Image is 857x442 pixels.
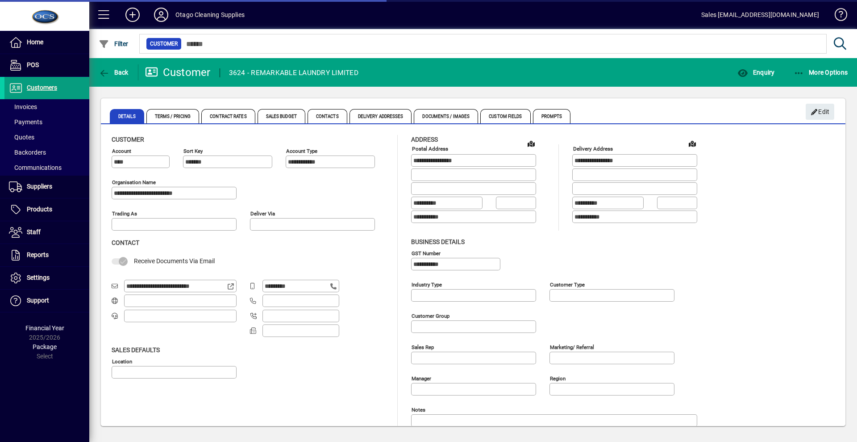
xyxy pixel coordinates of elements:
[412,312,449,319] mat-label: Customer group
[480,109,530,123] span: Custom Fields
[112,148,131,154] mat-label: Account
[308,109,347,123] span: Contacts
[258,109,305,123] span: Sales Budget
[112,358,132,364] mat-label: Location
[4,99,89,114] a: Invoices
[685,136,699,151] a: View on map
[412,344,434,350] mat-label: Sales rep
[112,210,137,217] mat-label: Trading as
[550,281,585,287] mat-label: Customer type
[4,31,89,54] a: Home
[4,267,89,289] a: Settings
[414,109,478,123] span: Documents / Images
[9,164,62,171] span: Communications
[89,64,138,80] app-page-header-button: Back
[250,210,275,217] mat-label: Deliver via
[229,66,358,80] div: 3624 - REMARKABLE LAUNDRY LIMITED
[701,8,819,22] div: Sales [EMAIL_ADDRESS][DOMAIN_NAME]
[412,406,425,413] mat-label: Notes
[286,148,317,154] mat-label: Account Type
[4,54,89,76] a: POS
[524,136,538,151] a: View on map
[4,198,89,221] a: Products
[27,38,43,46] span: Home
[96,64,131,80] button: Back
[411,136,438,143] span: Address
[183,148,203,154] mat-label: Sort key
[27,297,49,304] span: Support
[134,257,215,265] span: Receive Documents Via Email
[4,114,89,130] a: Payments
[27,206,52,213] span: Products
[412,250,441,256] mat-label: GST Number
[110,109,144,123] span: Details
[33,343,57,350] span: Package
[4,160,89,175] a: Communications
[27,274,50,281] span: Settings
[791,64,850,80] button: More Options
[27,84,57,91] span: Customers
[201,109,255,123] span: Contract Rates
[175,8,245,22] div: Otago Cleaning Supplies
[806,104,834,120] button: Edit
[533,109,571,123] span: Prompts
[550,375,566,381] mat-label: Region
[9,118,42,126] span: Payments
[25,324,64,332] span: Financial Year
[9,149,46,156] span: Backorders
[27,251,49,258] span: Reports
[27,183,52,190] span: Suppliers
[9,134,34,141] span: Quotes
[112,136,144,143] span: Customer
[412,375,431,381] mat-label: Manager
[118,7,147,23] button: Add
[4,130,89,145] a: Quotes
[145,65,211,80] div: Customer
[112,179,156,185] mat-label: Organisation name
[150,39,178,48] span: Customer
[794,69,848,76] span: More Options
[99,69,129,76] span: Back
[411,238,465,245] span: Business details
[737,69,774,76] span: Enquiry
[146,109,200,123] span: Terms / Pricing
[412,281,442,287] mat-label: Industry type
[4,221,89,244] a: Staff
[4,145,89,160] a: Backorders
[735,64,777,80] button: Enquiry
[349,109,412,123] span: Delivery Addresses
[112,239,139,246] span: Contact
[811,105,830,119] span: Edit
[96,36,131,52] button: Filter
[4,176,89,198] a: Suppliers
[4,290,89,312] a: Support
[550,344,594,350] mat-label: Marketing/ Referral
[99,40,129,47] span: Filter
[4,244,89,266] a: Reports
[27,61,39,68] span: POS
[112,346,160,354] span: Sales defaults
[147,7,175,23] button: Profile
[27,228,41,236] span: Staff
[828,2,846,31] a: Knowledge Base
[9,103,37,110] span: Invoices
